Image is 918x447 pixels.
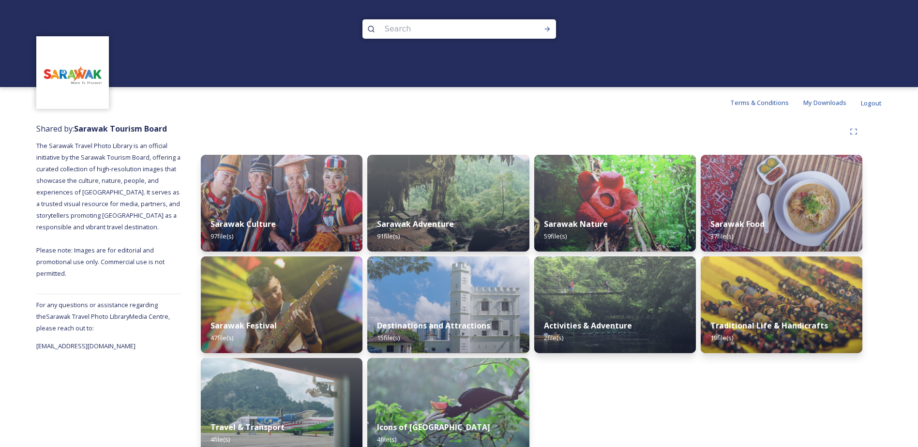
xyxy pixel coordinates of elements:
span: 59 file(s) [544,232,567,240]
strong: Sarawak Festival [211,320,277,331]
strong: Sarawak Food [710,219,765,229]
img: a0b29c06-dbd7-41a1-9738-906831b75aec.jpg [534,155,696,252]
span: 91 file(s) [377,232,400,240]
img: new%20smtd%20transparent%202%20copy%404x.png [38,38,108,108]
span: Terms & Conditions [730,98,789,107]
img: 6dba278b-01a5-4647-b279-99ea9567e0bd.jpg [701,155,862,252]
img: 379b1690-a1ed-4002-9831-7e214d382044.jpg [201,256,362,353]
span: 4 file(s) [211,435,230,444]
span: Logout [861,99,882,107]
strong: Activities & Adventure [544,320,632,331]
strong: Traditional Life & Handicrafts [710,320,828,331]
img: c77cf46b-9872-4f7a-ac44-0076c95c4fb6.jpg [701,256,862,353]
span: The Sarawak Travel Photo Library is an official initiative by the Sarawak Tourism Board, offering... [36,141,182,278]
span: 19 file(s) [710,333,733,342]
span: [EMAIL_ADDRESS][DOMAIN_NAME] [36,342,135,350]
span: 2 file(s) [544,333,563,342]
strong: Sarawak Nature [544,219,608,229]
img: 16df86b6-5766-4e7e-ae6c-6b8a900455b1.jpg [367,256,529,353]
span: Shared by: [36,123,167,134]
img: 7b9a9bb1-762c-4faa-9c70-33daba0ad40c.jpg [367,155,529,252]
strong: Sarawak Adventure [377,219,454,229]
span: 4 file(s) [377,435,396,444]
strong: Travel & Transport [211,422,285,432]
span: 15 file(s) [377,333,400,342]
img: fdcddcaa-8751-4418-8599-46d5fd00585b.jpg [534,256,696,353]
span: 37 file(s) [710,232,733,240]
a: Terms & Conditions [730,97,803,108]
a: My Downloads [803,97,861,108]
strong: Destinations and Attractions [377,320,490,331]
span: For any questions or assistance regarding the Sarawak Travel Photo Library Media Centre, please r... [36,300,170,332]
span: 47 file(s) [211,333,233,342]
strong: Icons of [GEOGRAPHIC_DATA] [377,422,490,432]
strong: Sarawak Culture [211,219,276,229]
span: 97 file(s) [211,232,233,240]
span: My Downloads [803,98,846,107]
img: fa566219-b555-4257-8fb8-cd3bddac3f48.jpg [201,155,362,252]
strong: Sarawak Tourism Board [74,123,167,134]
